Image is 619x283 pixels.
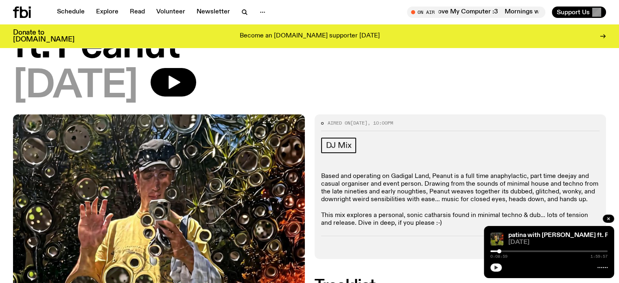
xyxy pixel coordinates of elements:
span: DJ Mix [326,141,352,150]
span: [DATE] [13,68,138,105]
button: Support Us [552,7,606,18]
a: Explore [91,7,123,18]
a: Read [125,7,150,18]
span: 0:08:59 [490,254,507,259]
span: [DATE] [350,120,367,126]
span: 1:59:57 [591,254,608,259]
button: On AirMornings with [PERSON_NAME] / I Love My Computer :3Mornings with [PERSON_NAME] / I Love My ... [407,7,545,18]
p: Based and operating on Gadigal Land, Peanut is a full time anaphylactic, part time deejay and cas... [321,173,600,227]
h3: Donate to [DOMAIN_NAME] [13,29,74,43]
a: DJ Mix [321,138,357,153]
span: [DATE] [508,239,608,246]
span: Tune in live [416,9,541,15]
p: Become an [DOMAIN_NAME] supporter [DATE] [240,33,380,40]
a: Volunteer [151,7,190,18]
a: Newsletter [192,7,235,18]
a: Schedule [52,7,90,18]
span: Aired on [328,120,350,126]
span: , 10:00pm [367,120,393,126]
span: Support Us [557,9,590,16]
